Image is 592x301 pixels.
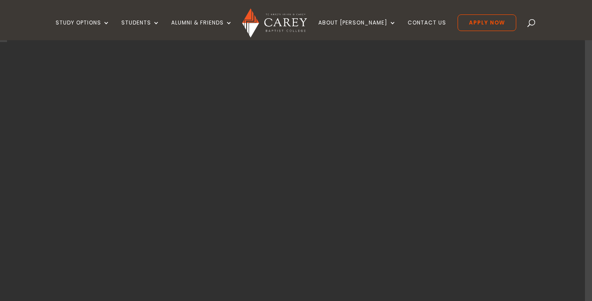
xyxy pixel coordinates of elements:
[171,20,233,40] a: Alumni & Friends
[242,8,307,38] img: Carey Baptist College
[408,20,446,40] a: Contact Us
[56,20,110,40] a: Study Options
[318,20,396,40] a: About [PERSON_NAME]
[458,14,516,31] a: Apply Now
[121,20,160,40] a: Students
